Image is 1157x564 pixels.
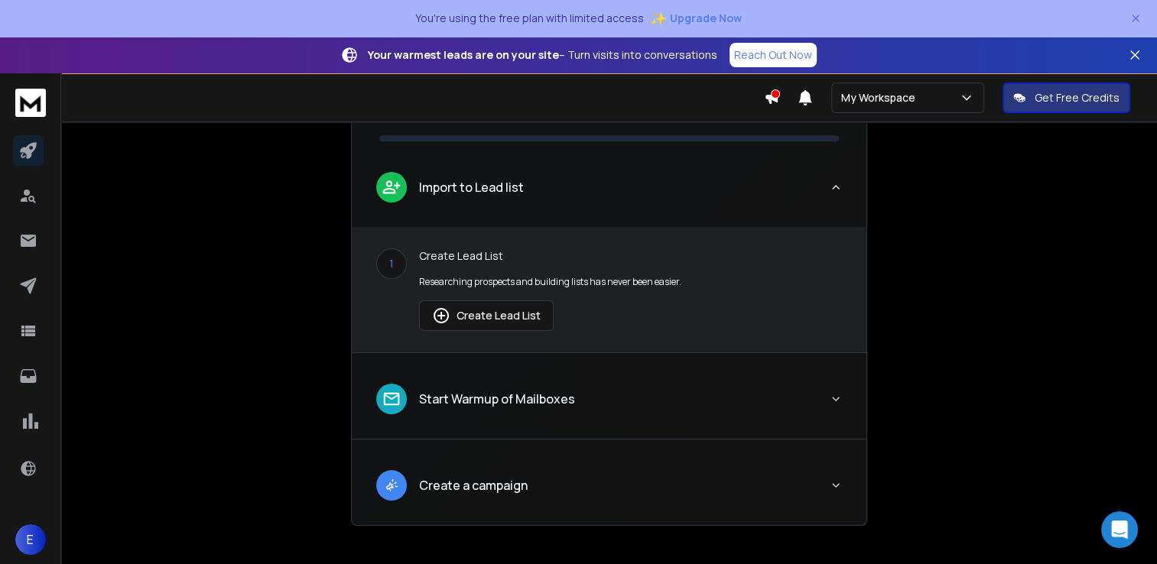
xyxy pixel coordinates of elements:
span: Upgrade Now [670,11,742,26]
p: Create Lead List [419,248,842,264]
div: 1 [376,248,407,279]
strong: Your warmest leads are on your site [368,47,559,62]
p: My Workspace [841,90,921,105]
img: lead [382,475,401,494]
img: lead [382,389,401,409]
div: Open Intercom Messenger [1101,511,1138,548]
button: Create Lead List [419,300,554,331]
p: Start Warmup of Mailboxes [419,390,575,408]
p: – Turn visits into conversations [368,47,717,63]
button: E [15,524,46,555]
a: Reach Out Now [730,43,817,67]
p: Reach Out Now [734,47,812,63]
div: leadImport to Lead list [352,227,866,352]
button: leadCreate a campaign [352,458,866,525]
img: lead [432,306,450,325]
button: ✨Upgrade Now [650,3,742,34]
img: logo [15,89,46,117]
button: leadStart Warmup of Mailboxes [352,371,866,439]
p: Researching prospects and building lists has never been easier. [419,276,842,288]
button: Get Free Credits [1003,83,1130,113]
img: lead [382,177,401,196]
p: Create a campaign [419,476,528,494]
span: ✨ [650,8,667,29]
button: leadImport to Lead list [352,160,866,227]
p: Get Free Credits [1035,90,1120,105]
p: Import to Lead list [419,178,524,196]
p: You're using the free plan with limited access [415,11,644,26]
